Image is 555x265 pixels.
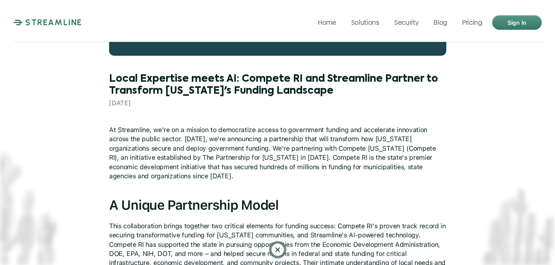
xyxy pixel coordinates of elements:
a: Security [388,15,425,29]
strong: A Unique Partnership Model [109,197,279,213]
a: STREAMLINE [13,17,82,27]
p: STREAMLINE [25,17,82,27]
p: Sign in [507,17,526,28]
a: Pricing [455,15,489,29]
p: Blog [434,18,448,26]
p: Pricing [462,18,482,26]
a: Home [311,15,343,29]
h1: Local Expertise meets AI: Compete RI and Streamline Partner to Transform [US_STATE]'s Funding Lan... [109,73,446,97]
p: Solutions [351,18,379,26]
a: Blog [427,15,454,29]
a: Sign in [492,15,542,30]
p: At Streamline, we're on a mission to democratize access to government funding and accelerate inno... [109,125,446,181]
p: Home [318,18,336,26]
p: [DATE] [109,99,446,108]
p: Security [394,18,419,26]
